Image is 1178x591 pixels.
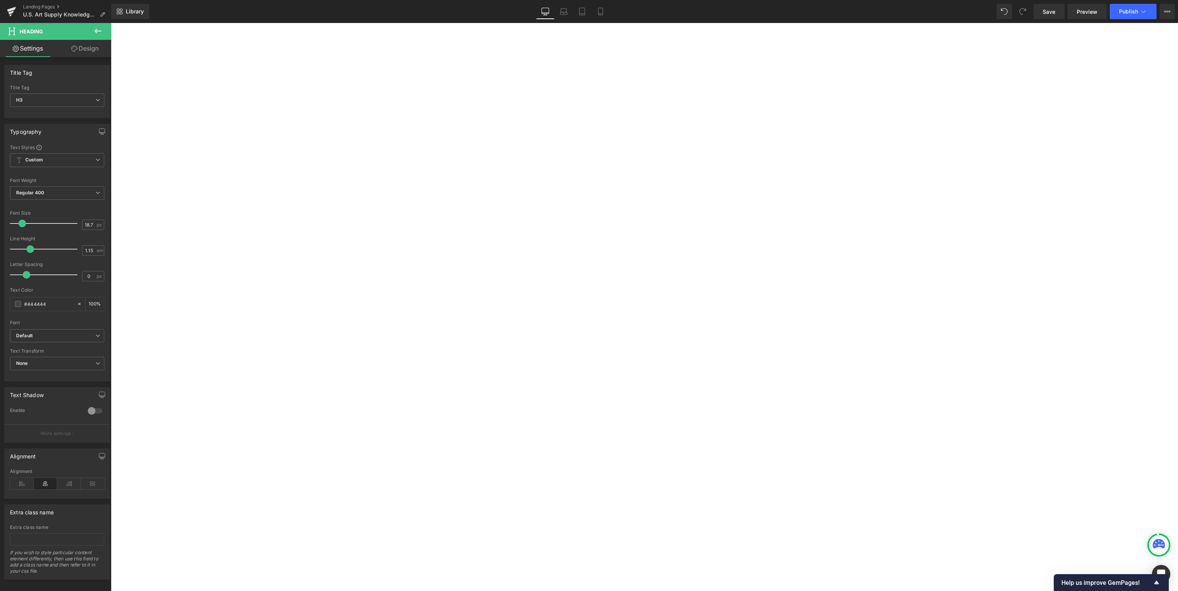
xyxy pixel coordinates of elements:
span: Library [126,8,144,15]
div: % [86,297,104,311]
span: em [97,248,103,253]
div: Extra class name [10,505,54,515]
div: Alignment [10,469,104,474]
button: Publish [1110,4,1157,19]
div: If you wish to style particular content element differently, then use this field to add a class n... [10,550,104,579]
a: Landing Pages [23,4,111,10]
div: Open Intercom Messenger [1152,565,1170,583]
div: Alignment [10,449,36,460]
a: New Library [111,4,149,19]
a: Desktop [536,4,554,19]
span: px [97,274,103,279]
button: More settings [5,424,110,442]
div: Typography [10,124,41,135]
div: Title Tag [10,65,33,76]
span: U.S. Art Supply Knowledge - Manuals [23,11,97,18]
div: Title Tag [10,85,104,90]
b: H3 [16,97,23,103]
span: Preview [1077,8,1097,16]
a: Laptop [554,4,573,19]
a: Mobile [591,4,610,19]
div: Font [10,320,104,325]
div: Font Size [10,210,104,216]
b: Regular 400 [16,190,44,195]
span: Publish [1119,8,1138,15]
span: px [97,222,103,227]
a: Preview [1068,4,1107,19]
a: Design [57,40,113,57]
div: Text Transform [10,348,104,354]
p: More settings [41,430,71,437]
b: None [16,360,28,366]
div: Letter Spacing [10,262,104,267]
button: Undo [997,4,1012,19]
span: Heading [20,28,43,34]
a: Tablet [573,4,591,19]
b: Custom [25,157,43,163]
i: Default [16,333,33,339]
input: Color [24,300,73,308]
div: Enable [10,407,80,415]
div: Text Shadow [10,387,44,398]
div: Extra class name [10,525,104,530]
span: Save [1043,8,1055,16]
span: Help us improve GemPages! [1061,579,1152,586]
div: Line Height [10,236,104,241]
div: Text Styles [10,144,104,150]
div: Font Weight [10,178,104,183]
button: More [1160,4,1175,19]
button: Show survey - Help us improve GemPages! [1061,578,1161,587]
button: Redo [1015,4,1030,19]
div: Text Color [10,287,104,293]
